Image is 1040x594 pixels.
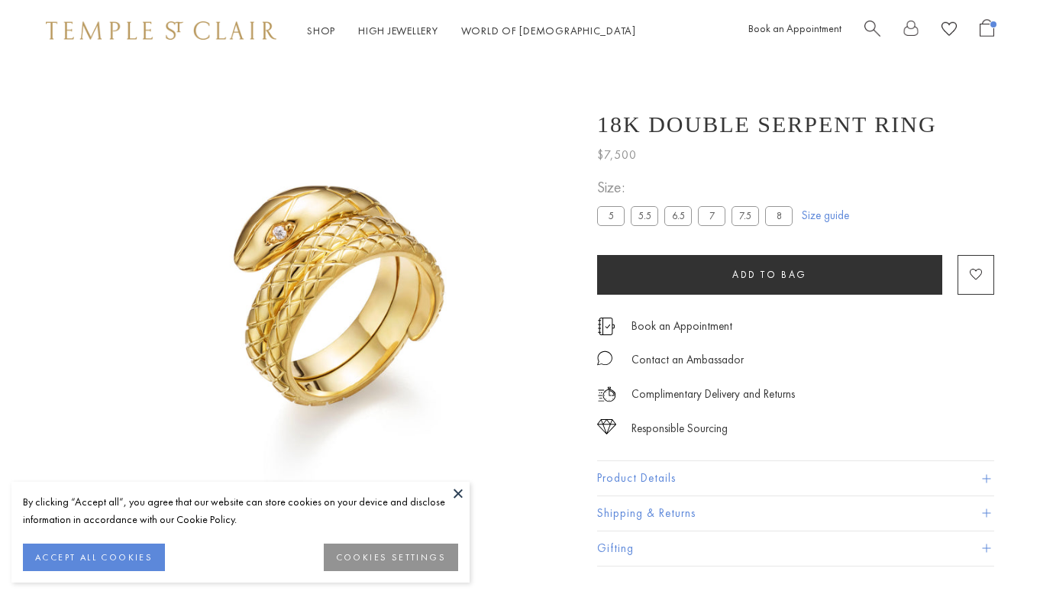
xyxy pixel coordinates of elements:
p: Complimentary Delivery and Returns [631,385,795,404]
div: Contact an Ambassador [631,350,744,370]
a: Size guide [802,208,849,223]
img: MessageIcon-01_2.svg [597,350,612,366]
a: Search [864,19,880,43]
h1: 18K Double Serpent Ring [597,111,937,137]
label: 5.5 [631,206,658,225]
img: icon_appointment.svg [597,318,615,335]
label: 8 [765,206,793,225]
a: Open Shopping Bag [980,19,994,43]
a: View Wishlist [941,19,957,43]
button: COOKIES SETTINGS [324,544,458,571]
a: ShopShop [307,24,335,37]
button: Product Details [597,461,994,496]
img: 18K Double Serpent Ring [99,61,574,536]
iframe: Gorgias live chat messenger [964,522,1025,579]
a: Book an Appointment [748,21,841,35]
a: High JewelleryHigh Jewellery [358,24,438,37]
nav: Main navigation [307,21,636,40]
span: Size: [597,175,799,200]
label: 5 [597,206,625,225]
button: ACCEPT ALL COOKIES [23,544,165,571]
img: Temple St. Clair [46,21,276,40]
label: 6.5 [664,206,692,225]
label: 7 [698,206,725,225]
div: Responsible Sourcing [631,419,728,438]
span: $7,500 [597,145,637,165]
label: 7.5 [732,206,759,225]
img: icon_delivery.svg [597,385,616,404]
button: Shipping & Returns [597,496,994,531]
span: Add to bag [732,268,807,281]
a: Book an Appointment [631,318,732,334]
div: By clicking “Accept all”, you agree that our website can store cookies on your device and disclos... [23,493,458,528]
a: World of [DEMOGRAPHIC_DATA]World of [DEMOGRAPHIC_DATA] [461,24,636,37]
img: icon_sourcing.svg [597,419,616,434]
button: Gifting [597,531,994,566]
button: Add to bag [597,255,942,295]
